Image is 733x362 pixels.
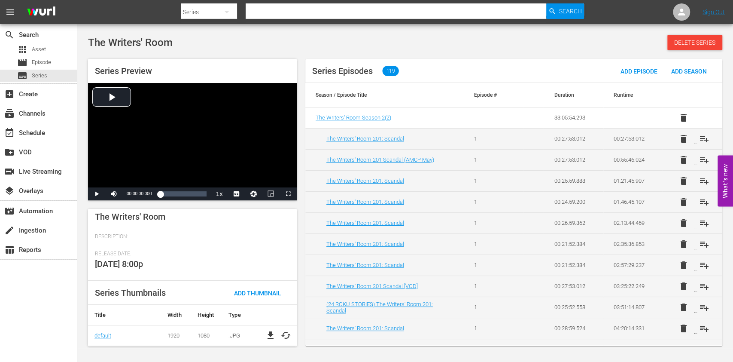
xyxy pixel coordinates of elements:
[678,218,688,228] span: delete
[603,191,663,212] td: 01:46:45.107
[559,3,581,19] span: Search
[326,199,404,205] a: The Writers' Room 201: Scandal
[464,83,523,107] th: Episode #
[32,71,47,80] span: Series
[127,191,152,196] span: 00:00:00.000
[326,135,404,142] a: The Writers' Room 201: Scandal
[88,83,297,200] div: Video Player
[603,83,663,107] th: Runtime
[699,281,709,291] span: playlist_add
[4,30,15,40] span: Search
[464,233,523,255] td: 1
[603,318,663,339] td: 04:20:14.331
[678,113,688,123] span: delete
[678,176,688,186] span: delete
[316,114,391,121] span: The Writers' Room Season 2 ( 2 )
[222,325,260,346] td: .JPG
[464,212,523,233] td: 1
[693,192,714,212] button: playlist_add
[673,234,693,255] button: delete
[673,150,693,170] button: delete
[699,323,709,334] span: playlist_add
[544,191,603,212] td: 00:24:59.200
[94,332,111,339] a: default
[88,37,173,49] span: The Writers' Room
[265,330,276,341] a: file_download
[326,220,404,226] a: The Writers' Room 201: Scandal
[326,301,433,314] a: (24 ROKU STORIES) The Writers' Room 201: Scandal
[664,68,714,75] span: Add Season
[673,318,693,339] button: delete
[603,339,663,360] td: 04:48:13.543
[673,171,693,191] button: delete
[699,155,709,165] span: playlist_add
[673,129,693,149] button: delete
[678,239,688,249] span: delete
[88,305,161,325] th: Title
[544,276,603,297] td: 00:27:53.012
[326,283,418,289] a: The Writers' Room 201 Scandal [VOD]
[161,325,191,346] td: 1920
[281,330,291,341] button: cached
[464,128,523,149] td: 1
[603,297,663,318] td: 03:51:14.807
[17,44,27,55] span: Asset
[95,288,166,298] span: Series Thumbnails
[678,302,688,313] span: delete
[464,339,523,360] td: 1
[326,325,404,331] a: The Writers' Room 201: Scandal
[464,170,523,191] td: 1
[603,128,663,149] td: 00:27:53.012
[95,233,286,240] span: Description:
[544,107,603,129] td: 33:05:54.293
[312,66,373,76] span: Series Episodes
[603,255,663,276] td: 02:57:29.237
[699,134,709,144] span: playlist_add
[4,186,15,196] span: Overlays
[227,290,288,297] span: Add Thumbnail
[464,191,523,212] td: 1
[160,191,206,196] div: Progress Bar
[544,339,603,360] td: 00:27:59.212
[4,128,15,138] span: Schedule
[667,35,722,50] button: Delete Series
[699,302,709,313] span: playlist_add
[464,276,523,297] td: 1
[673,213,693,233] button: delete
[464,297,523,318] td: 1
[699,239,709,249] span: playlist_add
[693,276,714,297] button: playlist_add
[32,58,51,67] span: Episode
[4,108,15,119] span: Channels
[316,114,391,121] a: The Writers' Room Season 2(2)
[693,213,714,233] button: playlist_add
[21,2,62,22] img: ans4CAIJ8jUAAAAAAAAAAAAAAAAAAAAAAAAgQb4GAAAAAAAAAAAAAAAAAAAAAAAAJMjXAAAAAAAAAAAAAAAAAAAAAAAAgAT5G...
[699,218,709,228] span: playlist_add
[191,325,222,346] td: 1080
[326,178,404,184] a: The Writers' Room 201: Scandal
[544,255,603,276] td: 00:21:52.384
[464,255,523,276] td: 1
[5,7,15,17] span: menu
[667,39,722,46] span: Delete Series
[678,281,688,291] span: delete
[382,66,398,76] span: 119
[673,255,693,276] button: delete
[17,71,27,81] span: Series
[191,305,222,325] th: Height
[95,212,165,222] span: The Writers' Room
[703,9,725,15] a: Sign Out
[603,170,663,191] td: 01:21:45.907
[678,344,688,355] span: delete
[161,305,191,325] th: Width
[544,170,603,191] td: 00:25:59.883
[699,344,709,355] span: playlist_add
[464,318,523,339] td: 1
[603,276,663,297] td: 03:25:22.249
[693,150,714,170] button: playlist_add
[88,187,105,200] button: Play
[228,187,245,200] button: Captions
[693,318,714,339] button: playlist_add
